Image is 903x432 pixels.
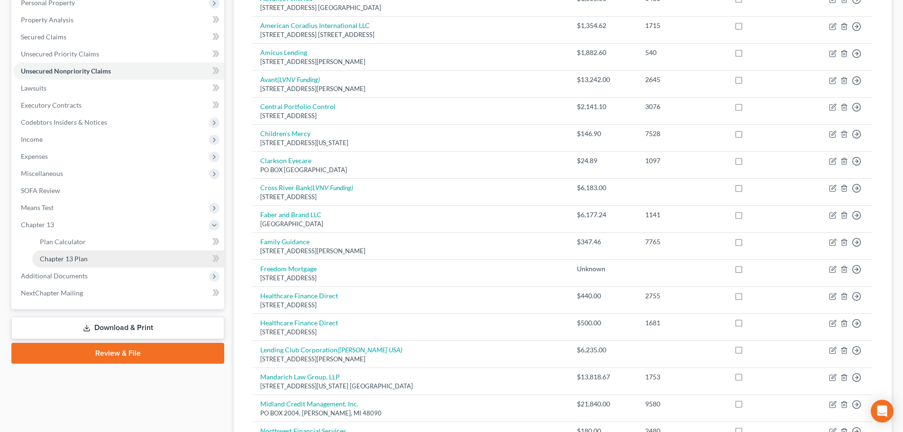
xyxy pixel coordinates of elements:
span: SOFA Review [21,186,60,194]
a: Lending Club Corporation([PERSON_NAME] USA) [260,346,402,354]
a: Clarkson Eyecare [260,156,311,165]
a: Chapter 13 Plan [32,250,224,267]
div: [STREET_ADDRESS][PERSON_NAME] [260,84,561,93]
a: Family Guidance [260,238,310,246]
a: Children's Mercy [260,129,310,138]
div: [GEOGRAPHIC_DATA] [260,220,561,229]
div: $6,177.24 [577,210,630,220]
div: [STREET_ADDRESS] [260,193,561,202]
div: $440.00 [577,291,630,301]
div: [STREET_ADDRESS] [260,274,561,283]
a: Central Portfolio Control [260,102,336,110]
a: Plan Calculator [32,233,224,250]
div: [STREET_ADDRESS] [260,301,561,310]
div: PO BOX [GEOGRAPHIC_DATA] [260,165,561,175]
span: Miscellaneous [21,169,63,177]
div: 1681 [645,318,719,328]
a: Freedom Mortgage [260,265,317,273]
a: Healthcare Finance Direct [260,319,338,327]
i: (LVNV Funding) [277,75,320,83]
a: American Coradius International LLC [260,21,370,29]
a: Unsecured Priority Claims [13,46,224,63]
div: $13,818.67 [577,372,630,382]
span: Lawsuits [21,84,46,92]
span: Income [21,135,43,143]
div: Unknown [577,264,630,274]
div: 7765 [645,237,719,247]
div: [STREET_ADDRESS][US_STATE] [GEOGRAPHIC_DATA] [260,382,561,391]
div: $6,235.00 [577,345,630,355]
div: 7528 [645,129,719,138]
a: NextChapter Mailing [13,285,224,302]
div: [STREET_ADDRESS] [GEOGRAPHIC_DATA] [260,3,561,12]
span: Additional Documents [21,272,88,280]
div: 2645 [645,75,719,84]
a: Review & File [11,343,224,364]
div: $1,354.62 [577,21,630,30]
a: Property Analysis [13,11,224,28]
a: Download & Print [11,317,224,339]
i: (LVNV Funding) [310,184,353,192]
a: Mandarich Law Group, LLP [260,373,340,381]
a: Cross River Bank(LVNV Funding) [260,184,353,192]
span: Unsecured Nonpriority Claims [21,67,111,75]
div: $1,882.60 [577,48,630,57]
div: 1753 [645,372,719,382]
a: Lawsuits [13,80,224,97]
span: Unsecured Priority Claims [21,50,99,58]
a: Secured Claims [13,28,224,46]
span: Expenses [21,152,48,160]
a: SOFA Review [13,182,224,199]
div: $347.46 [577,237,630,247]
a: Amicus Lending [260,48,307,56]
div: $6,183.00 [577,183,630,193]
span: Executory Contracts [21,101,82,109]
div: $500.00 [577,318,630,328]
div: [STREET_ADDRESS] [260,328,561,337]
div: $21,840.00 [577,399,630,409]
div: Open Intercom Messenger [871,400,894,423]
a: Healthcare Finance Direct [260,292,338,300]
div: $24.89 [577,156,630,165]
div: 540 [645,48,719,57]
a: Midland Credit Management, Inc. [260,400,358,408]
div: [STREET_ADDRESS] [260,111,561,120]
div: 9580 [645,399,719,409]
div: $2,141.10 [577,102,630,111]
div: 3076 [645,102,719,111]
span: Secured Claims [21,33,66,41]
a: Faber and Brand LLC [260,211,321,219]
i: ([PERSON_NAME] USA) [337,346,402,354]
div: 2755 [645,291,719,301]
div: [STREET_ADDRESS][PERSON_NAME] [260,57,561,66]
span: Chapter 13 Plan [40,255,88,263]
a: Avant(LVNV Funding) [260,75,320,83]
span: Codebtors Insiders & Notices [21,118,107,126]
div: [STREET_ADDRESS][PERSON_NAME] [260,355,561,364]
div: [STREET_ADDRESS][US_STATE] [260,138,561,147]
a: Unsecured Nonpriority Claims [13,63,224,80]
div: [STREET_ADDRESS][PERSON_NAME] [260,247,561,256]
div: [STREET_ADDRESS] [STREET_ADDRESS] [260,30,561,39]
span: NextChapter Mailing [21,289,83,297]
span: Plan Calculator [40,238,86,246]
div: 1097 [645,156,719,165]
div: 1141 [645,210,719,220]
div: $146.90 [577,129,630,138]
span: Chapter 13 [21,221,54,229]
div: $13,242.00 [577,75,630,84]
span: Property Analysis [21,16,73,24]
span: Means Test [21,203,54,211]
a: Executory Contracts [13,97,224,114]
div: PO BOX 2004, [PERSON_NAME], MI 48090 [260,409,561,418]
div: 1715 [645,21,719,30]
